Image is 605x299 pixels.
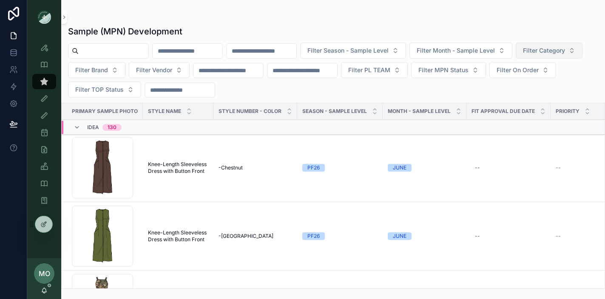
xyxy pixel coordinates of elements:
[300,42,406,59] button: Select Button
[307,232,320,240] div: PF26
[39,268,50,279] span: MO
[388,232,461,240] a: JUNE
[556,233,561,240] span: --
[388,164,461,172] a: JUNE
[302,232,378,240] a: PF26
[219,164,292,171] a: -Chestnut
[87,124,99,131] span: Idea
[219,108,281,115] span: Style Number - Color
[68,82,141,98] button: Select Button
[556,108,579,115] span: PRIORITY
[516,42,582,59] button: Select Button
[393,164,406,172] div: JUNE
[388,108,451,115] span: MONTH - SAMPLE LEVEL
[75,85,124,94] span: Filter TOP Status
[556,164,561,171] span: --
[72,108,138,115] span: Primary Sample Photo
[489,62,556,78] button: Select Button
[75,66,108,74] span: Filter Brand
[37,10,51,24] img: App logo
[411,62,486,78] button: Select Button
[348,66,390,74] span: Filter PL TEAM
[219,233,292,240] a: -[GEOGRAPHIC_DATA]
[417,46,495,55] span: Filter Month - Sample Level
[497,66,539,74] span: Filter On Order
[472,229,545,243] a: --
[219,164,243,171] span: -Chestnut
[108,124,116,131] div: 130
[393,232,406,240] div: JUNE
[148,161,208,175] a: Knee-Length Sleeveless Dress with Button Front
[219,233,273,240] span: -[GEOGRAPHIC_DATA]
[418,66,469,74] span: Filter MPN Status
[475,164,480,171] div: --
[136,66,172,74] span: Filter Vendor
[341,62,408,78] button: Select Button
[472,108,535,115] span: Fit Approval Due Date
[27,34,61,219] div: scrollable content
[307,46,389,55] span: Filter Season - Sample Level
[68,62,125,78] button: Select Button
[472,161,545,175] a: --
[523,46,565,55] span: Filter Category
[148,108,181,115] span: Style Name
[307,164,320,172] div: PF26
[129,62,190,78] button: Select Button
[302,164,378,172] a: PF26
[148,229,208,243] a: Knee-Length Sleeveless Dress with Button Front
[68,25,182,37] h1: Sample (MPN) Development
[302,108,367,115] span: Season - Sample Level
[475,233,480,240] div: --
[409,42,512,59] button: Select Button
